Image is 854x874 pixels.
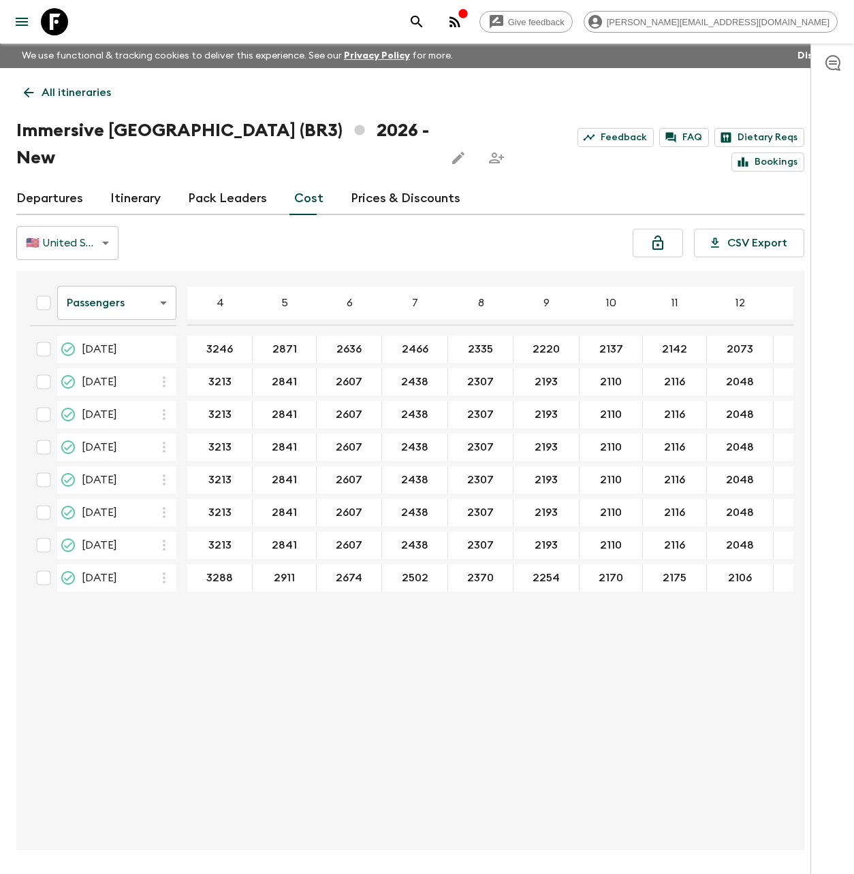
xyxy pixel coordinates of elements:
button: search adventures [403,8,430,35]
span: [DATE] [82,406,117,423]
div: 24 Oct 2026; 11 [643,466,707,493]
div: 05 Dec 2026; 11 [643,532,707,559]
div: 19 Sep 2026; 6 [317,434,382,461]
button: 2335 [452,336,509,363]
div: 24 Oct 2026; 9 [513,466,580,493]
button: 2307 [451,368,510,395]
div: 19 Sep 2026; 11 [643,434,707,461]
a: All itineraries [16,79,118,106]
button: 2307 [451,499,510,526]
p: 8 [478,295,484,311]
div: 10 Jan 2026; 11 [643,336,707,363]
div: 19 Sep 2026; 7 [382,434,448,461]
div: 21 Nov 2026; 13 [774,499,840,526]
div: 05 Dec 2026; 13 [774,532,840,559]
button: 2607 [319,466,379,493]
div: 19 Dec 2026; 6 [317,564,382,592]
div: 05 Dec 2026; 6 [317,532,382,559]
div: 05 Dec 2026; 8 [448,532,513,559]
button: 2438 [385,368,445,395]
div: 19 Sep 2026; 10 [580,434,643,461]
button: 2116 [648,532,701,559]
button: 2170 [582,564,639,592]
svg: Guaranteed [60,406,76,423]
button: 2370 [451,564,510,592]
span: [DATE] [82,439,117,455]
button: 2110 [584,401,638,428]
button: 3213 [192,466,248,493]
p: 6 [347,295,353,311]
div: 10 Jan 2026; 10 [580,336,643,363]
button: 2607 [319,499,379,526]
div: 28 Feb 2026; 9 [513,368,580,395]
div: 24 Oct 2026; 8 [448,466,513,493]
div: 19 Sep 2026; 5 [253,434,317,461]
button: 2137 [583,336,639,363]
button: 2116 [648,499,701,526]
div: 10 Jan 2026; 5 [253,336,317,363]
div: 05 Dec 2026; 5 [253,532,317,559]
span: [DATE] [82,472,117,488]
div: 10 Jan 2026; 12 [707,336,774,363]
span: [DATE] [82,537,117,553]
div: 19 Dec 2026; 8 [448,564,513,592]
span: [DATE] [82,504,117,521]
div: 10 Jan 2026; 9 [513,336,580,363]
button: 2142 [646,336,703,363]
button: 2307 [451,434,510,461]
a: Prices & Discounts [351,182,460,215]
svg: Guaranteed [60,341,76,357]
p: We use functional & tracking cookies to deliver this experience. See our for more. [16,44,458,68]
p: 9 [543,295,550,311]
button: menu [8,8,35,35]
button: 2636 [320,336,378,363]
button: 2193 [518,434,574,461]
button: 2841 [255,466,313,493]
div: 05 Dec 2026; 7 [382,532,448,559]
a: Pack Leaders [188,182,267,215]
button: 1989 [779,401,835,428]
svg: On Sale [60,472,76,488]
div: 21 Nov 2026; 4 [187,499,253,526]
div: 24 Oct 2026; 4 [187,466,253,493]
button: Lock costs [633,229,683,257]
p: 4 [217,295,224,311]
button: 3213 [192,401,248,428]
p: 5 [281,295,288,311]
button: 1989 [779,466,835,493]
button: 2110 [584,532,638,559]
div: 05 Dec 2026; 12 [707,532,774,559]
button: Edit this itinerary [445,144,472,172]
div: 28 Mar 2026; 5 [253,401,317,428]
button: 2307 [451,466,510,493]
div: 21 Nov 2026; 11 [643,499,707,526]
div: 24 Oct 2026; 5 [253,466,317,493]
div: 28 Mar 2026; 9 [513,401,580,428]
div: 10 Jan 2026; 6 [317,336,382,363]
button: 3288 [190,564,249,592]
span: Share this itinerary [483,144,510,172]
span: Give feedback [501,17,572,27]
a: Privacy Policy [344,51,410,61]
div: 28 Feb 2026; 13 [774,368,840,395]
div: 28 Mar 2026; 11 [643,401,707,428]
button: 2048 [710,499,770,526]
div: 28 Feb 2026; 11 [643,368,707,395]
button: 2110 [584,466,638,493]
button: 2014 [778,336,836,363]
p: 11 [671,295,678,311]
button: 3246 [190,336,249,363]
button: 2438 [385,466,445,493]
div: 05 Dec 2026; 10 [580,532,643,559]
button: 2607 [319,434,379,461]
div: Select all [30,289,57,317]
button: 2073 [710,336,770,363]
button: 2110 [584,434,638,461]
div: 28 Mar 2026; 10 [580,401,643,428]
div: 28 Feb 2026; 10 [580,368,643,395]
button: 2607 [319,401,379,428]
button: 1989 [779,499,835,526]
button: 2048 [710,368,770,395]
svg: On Sale [60,374,76,390]
button: 2438 [385,434,445,461]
